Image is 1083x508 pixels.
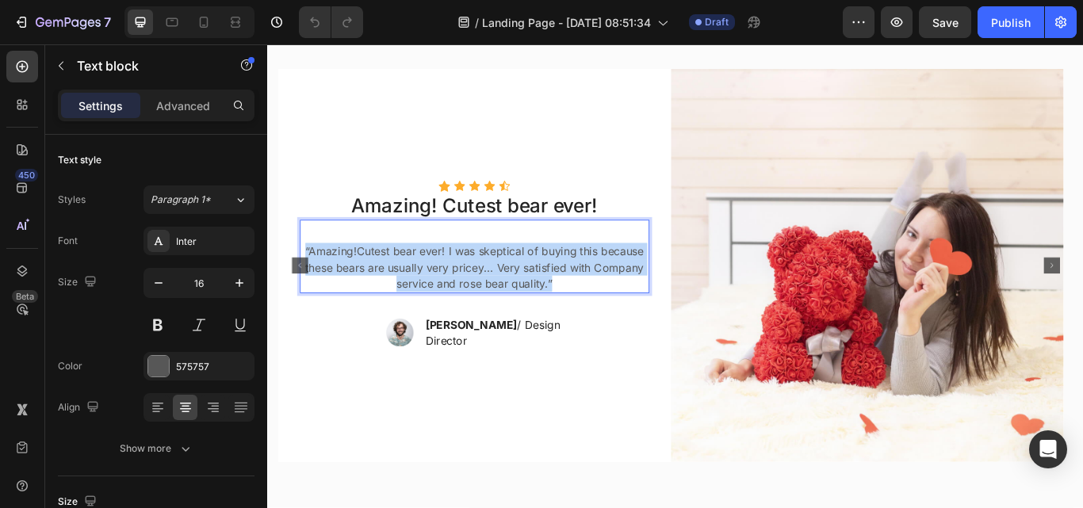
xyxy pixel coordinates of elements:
span: / [475,14,479,31]
div: Undo/Redo [299,6,363,38]
img: Alt Image [470,29,928,487]
button: 7 [6,6,118,38]
div: Size [58,272,100,293]
div: Color [58,359,82,373]
p: 7 [104,13,111,32]
div: Show more [120,441,193,456]
button: Paragraph 1* [144,185,254,214]
button: Publish [978,6,1044,38]
div: 450 [15,169,38,181]
p: Text block [77,56,212,75]
button: Carousel Next Arrow [901,246,927,271]
span: Draft [705,15,729,29]
div: Align [58,397,102,418]
div: Text style [58,153,101,167]
div: Font [58,234,78,248]
p: Settings [78,97,123,114]
span: Save [932,16,959,29]
button: Show more [58,434,254,463]
p: Advanced [156,97,210,114]
span: Paragraph 1* [151,193,211,207]
div: Styles [58,193,86,207]
span: Landing Page - [DATE] 08:51:34 [482,14,651,31]
iframe: To enrich screen reader interactions, please activate Accessibility in Grammarly extension settings [267,44,1083,508]
div: 575757 [176,360,251,374]
div: Publish [991,14,1031,31]
div: Beta [12,290,38,303]
div: Inter [176,235,251,249]
button: Save [919,6,971,38]
div: Open Intercom Messenger [1029,430,1067,468]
